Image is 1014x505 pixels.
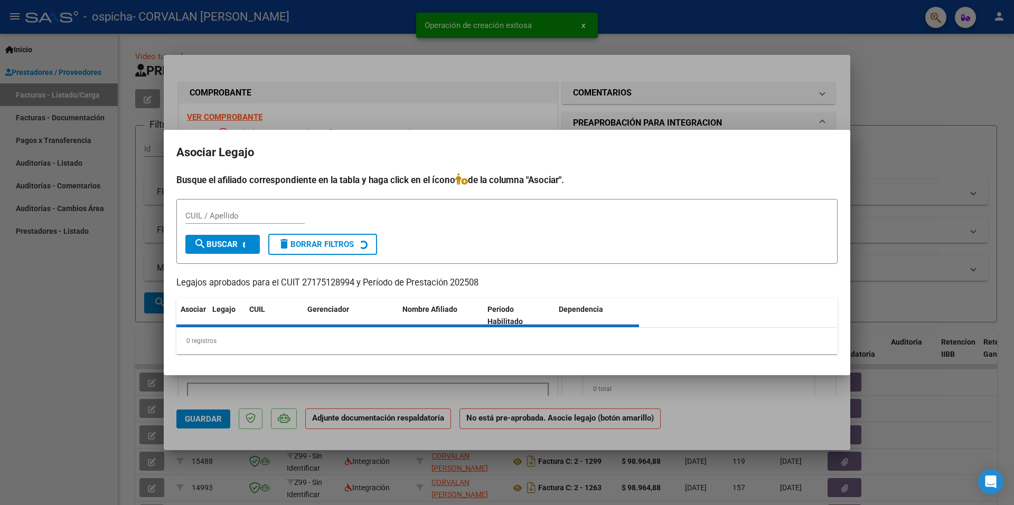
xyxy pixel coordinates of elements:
[208,298,245,333] datatable-header-cell: Legajo
[555,298,640,333] datatable-header-cell: Dependencia
[307,305,349,313] span: Gerenciador
[181,305,206,313] span: Asociar
[176,298,208,333] datatable-header-cell: Asociar
[487,305,523,326] span: Periodo Habilitado
[176,277,838,290] p: Legajos aprobados para el CUIT 27175128994 y Período de Prestación 202508
[176,328,838,354] div: 0 registros
[185,235,260,254] button: Buscar
[303,298,398,333] datatable-header-cell: Gerenciador
[268,234,377,255] button: Borrar Filtros
[245,298,303,333] datatable-header-cell: CUIL
[194,240,238,249] span: Buscar
[249,305,265,313] span: CUIL
[194,237,206,250] mat-icon: search
[212,305,236,313] span: Legajo
[278,240,354,249] span: Borrar Filtros
[176,142,838,163] h2: Asociar Legajo
[278,237,290,250] mat-icon: delete
[483,298,555,333] datatable-header-cell: Periodo Habilitado
[402,305,457,313] span: Nombre Afiliado
[978,469,1003,494] div: Open Intercom Messenger
[176,173,838,187] h4: Busque el afiliado correspondiente en la tabla y haga click en el ícono de la columna "Asociar".
[559,305,603,313] span: Dependencia
[398,298,483,333] datatable-header-cell: Nombre Afiliado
